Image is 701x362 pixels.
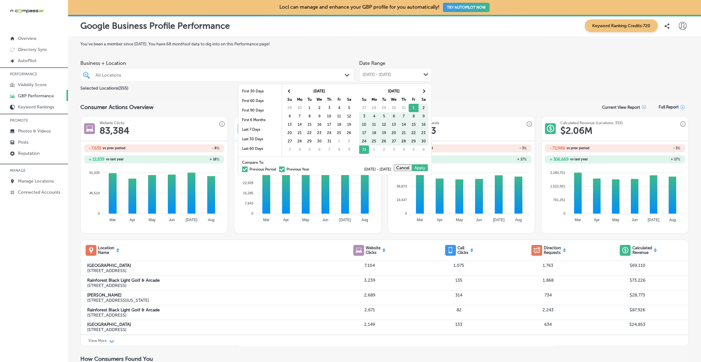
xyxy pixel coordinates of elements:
p: Selected Locations ( 355 ) [80,83,128,91]
h3: Calculated Revenue (Locations: 355) [560,121,623,125]
td: 8 [334,145,344,154]
th: Su [285,95,295,104]
th: Tu [304,95,314,104]
p: GBP Performance [18,93,54,99]
label: Previous Year [279,167,309,171]
p: 3,239 [325,278,414,283]
p: 2,689 [325,293,414,298]
td: 20 [285,129,295,137]
tspan: Aug [208,217,215,222]
td: 7 [399,112,409,120]
button: Apply [412,164,428,171]
td: 17 [324,120,334,129]
tspan: Apr [283,217,289,222]
td: 30 [389,104,399,112]
tspan: 2,283,751 [550,170,565,174]
p: Direction Requests [544,246,561,255]
p: $69,110 [593,263,682,268]
p: Google Business Profile Performance [80,21,230,31]
h2: + 306,669 [550,157,569,162]
td: 15 [409,120,418,129]
p: 1,763 [503,263,593,268]
p: 314 [414,293,503,298]
span: vs last year [106,158,124,161]
td: 16 [314,120,324,129]
td: 18 [369,129,379,137]
p: Website Clicks [366,246,380,255]
td: 11 [334,112,344,120]
p: Location Name [98,246,114,255]
span: [DATE] - [DATE] [364,167,394,171]
div: All Locations [96,72,345,78]
tspan: Apr [437,217,443,222]
p: 2,243 [503,307,593,313]
p: [STREET_ADDRESS][US_STATE] [87,298,325,303]
p: Reputation [18,151,40,156]
tspan: [DATE] [648,217,660,222]
td: 14 [295,120,304,129]
p: [STREET_ADDRESS] [87,283,325,288]
tspan: 0 [252,212,253,215]
th: We [389,95,399,104]
span: Compare To: [242,161,264,164]
td: 29 [379,104,389,112]
label: Previous Period [242,167,276,171]
td: 26 [379,137,389,145]
tspan: Jun [322,217,328,222]
td: 2 [379,145,389,154]
img: 660ab0bf-5cc7-4cb8-ba1c-48b5ae0f18e60NCTV_CLogo_TV_Black_-500x88.png [10,8,44,14]
td: 23 [314,129,324,137]
th: [DATE] [369,87,418,95]
p: $87,926 [593,307,682,313]
h2: - 3 [615,146,680,150]
span: vs prev period [103,146,125,150]
td: 7 [295,112,304,120]
h2: - 7,635 [89,146,101,150]
p: Overview [18,36,36,41]
p: 133 [414,322,503,327]
td: 6 [389,112,399,120]
p: 1,868 [503,278,593,283]
button: TRY AUTOPILOT NOW [443,3,490,12]
span: vs last year [570,158,588,161]
td: 12 [379,120,389,129]
td: 23 [418,129,428,137]
p: Visibility Score [18,82,47,87]
th: Su [359,95,369,104]
span: % [217,146,219,150]
tspan: 38,873 [397,184,407,188]
p: Posts [18,140,28,145]
span: % [678,146,680,150]
td: 27 [389,137,399,145]
td: 18 [334,120,344,129]
td: 4 [399,145,409,154]
td: 1 [334,137,344,145]
tspan: Aug [669,217,676,222]
p: 2,149 [325,322,414,327]
tspan: May [456,217,463,222]
p: Photos & Videos [18,128,51,134]
p: [STREET_ADDRESS] [87,313,325,318]
td: 31 [399,104,409,112]
td: 1 [304,104,314,112]
td: 30 [295,104,304,112]
td: 28 [369,104,379,112]
tspan: 7,643 [245,201,253,205]
td: 3 [359,112,369,120]
span: Keyword Ranking Credits: 720 [585,19,658,32]
td: 4 [295,145,304,154]
p: Manage Locations [18,179,54,184]
th: Th [399,95,409,104]
span: % [678,157,680,162]
td: 25 [369,137,379,145]
td: 5 [409,145,418,154]
p: 1,075 [414,263,503,268]
p: Calculated Revenue [632,246,652,255]
td: 3 [389,145,399,154]
p: 135 [414,278,503,283]
td: 28 [399,137,409,145]
th: Sa [344,95,354,104]
h2: + 17 [615,157,680,162]
td: 6 [418,145,428,154]
td: 29 [285,104,295,112]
